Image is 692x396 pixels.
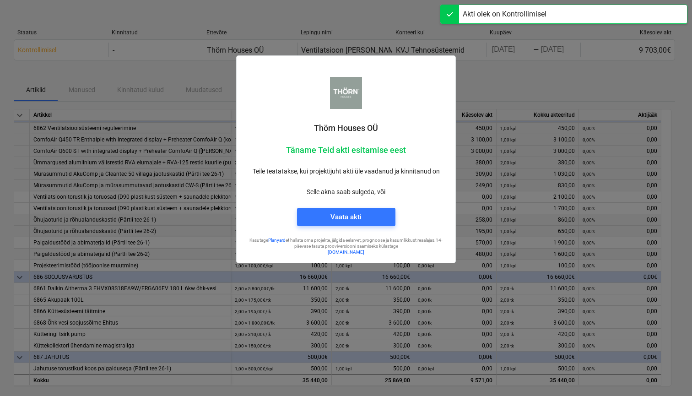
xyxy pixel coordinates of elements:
[244,123,448,134] p: Thörn Houses OÜ
[244,237,448,250] p: Kasutage et hallata oma projekte, jälgida eelarvet, prognoose ja kasumlikkust reaalajas. 14-päeva...
[244,187,448,197] p: Selle akna saab sulgeda, või
[268,238,286,243] a: Planyard
[244,145,448,156] p: Täname Teid akti esitamise eest
[463,9,546,20] div: Akti olek on Kontrollimisel
[297,208,395,226] button: Vaata akti
[330,211,362,223] div: Vaata akti
[328,250,364,255] a: [DOMAIN_NAME]
[244,167,448,176] p: Teile teatatakse, kui projektijuht akti üle vaadanud ja kinnitanud on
